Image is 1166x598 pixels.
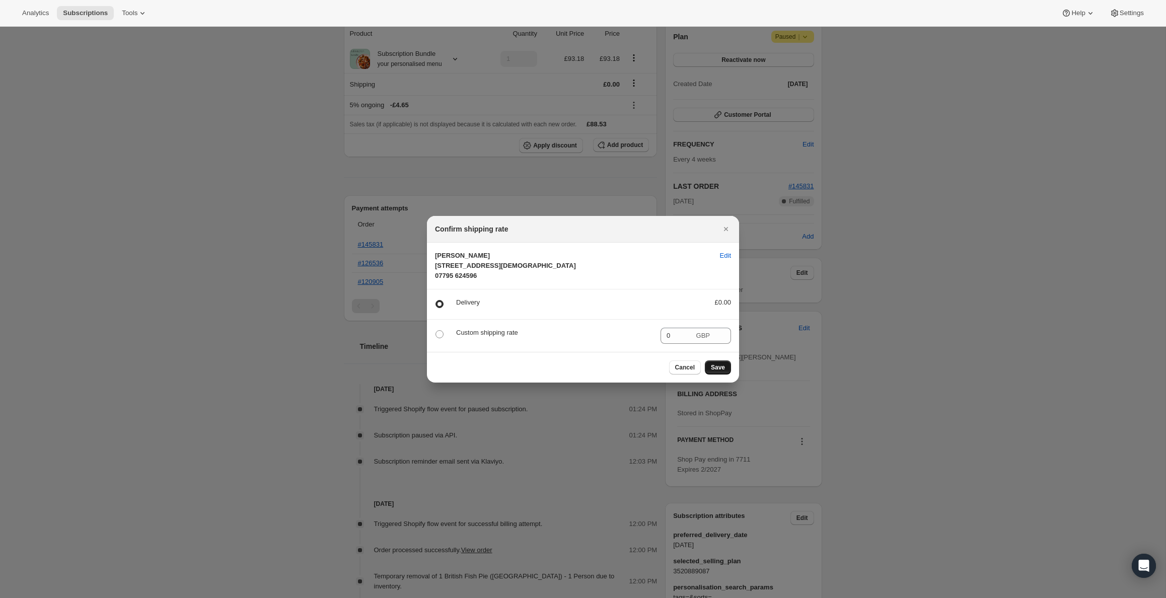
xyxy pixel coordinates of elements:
[675,363,695,371] span: Cancel
[719,222,733,236] button: Close
[57,6,114,20] button: Subscriptions
[63,9,108,17] span: Subscriptions
[714,298,731,306] span: £0.00
[1120,9,1144,17] span: Settings
[711,363,725,371] span: Save
[122,9,137,17] span: Tools
[705,360,731,375] button: Save
[1071,9,1085,17] span: Help
[1104,6,1150,20] button: Settings
[22,9,49,17] span: Analytics
[116,6,154,20] button: Tools
[669,360,701,375] button: Cancel
[714,248,737,264] button: Edit
[1132,554,1156,578] div: Open Intercom Messenger
[435,224,508,234] h2: Confirm shipping rate
[696,332,710,339] span: GBP
[1055,6,1101,20] button: Help
[456,328,652,338] p: Custom shipping rate
[456,297,698,308] p: Delivery
[435,252,576,279] span: [PERSON_NAME] [STREET_ADDRESS][DEMOGRAPHIC_DATA] 07795 624596
[16,6,55,20] button: Analytics
[720,251,731,261] span: Edit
